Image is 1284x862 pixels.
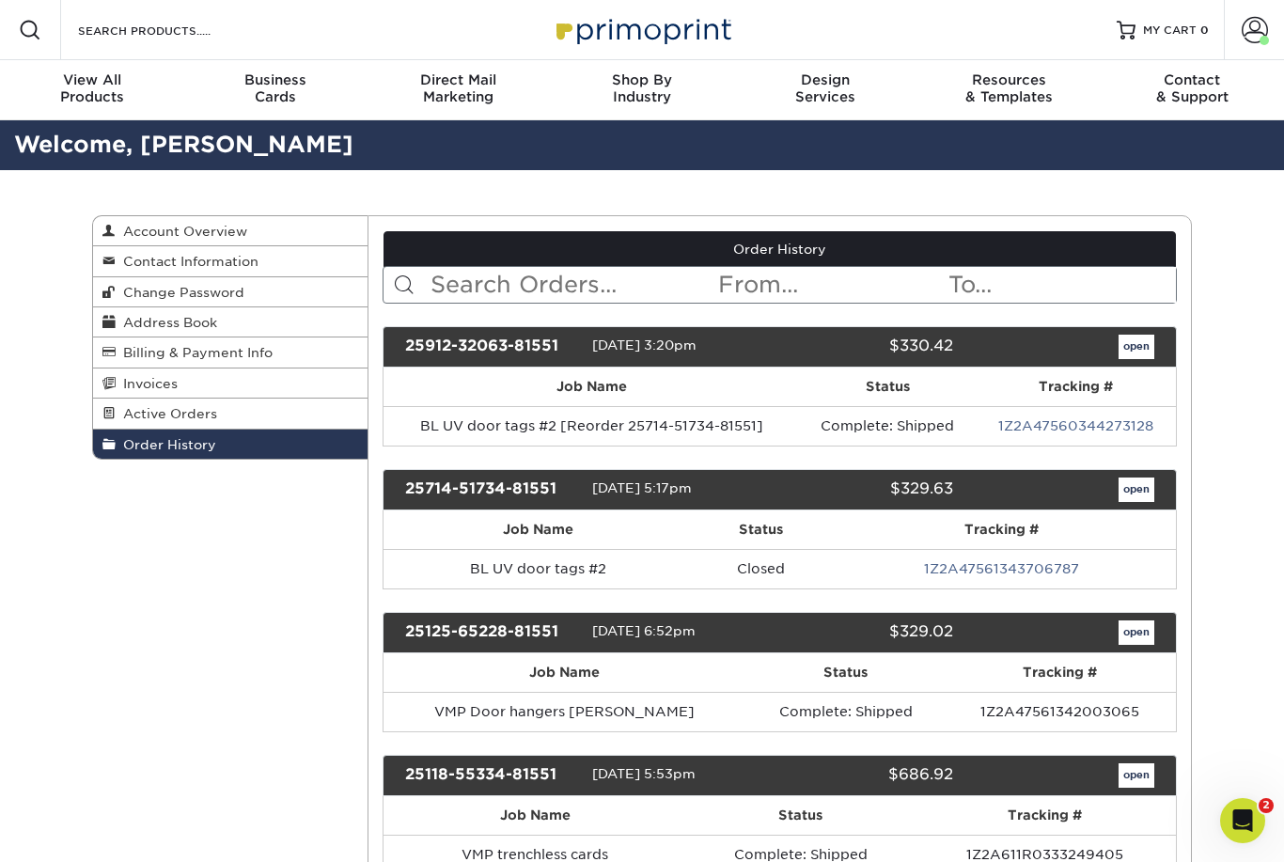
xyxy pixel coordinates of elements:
[550,60,733,120] a: Shop ByIndustry
[367,71,550,88] span: Direct Mail
[945,653,1176,692] th: Tracking #
[1101,60,1284,120] a: Contact& Support
[93,430,368,459] a: Order History
[116,285,244,300] span: Change Password
[998,418,1153,433] a: 1Z2A47560344273128
[405,337,558,354] a: 25912-32063-81551
[548,9,736,50] img: Primoprint
[592,337,697,353] span: [DATE] 3:20pm
[384,692,747,731] td: VMP Door hangers [PERSON_NAME]
[116,437,216,452] span: Order History
[734,71,917,105] div: Services
[1119,478,1154,502] a: open
[1119,335,1154,359] a: open
[116,406,217,421] span: Active Orders
[746,692,945,731] td: Complete: Shipped
[116,254,258,269] span: Contact Information
[384,796,687,835] th: Job Name
[116,345,273,360] span: Billing & Payment Info
[93,337,368,368] a: Billing & Payment Info
[550,71,733,88] span: Shop By
[945,692,1176,731] td: 1Z2A47561342003065
[429,267,717,303] input: Search Orders...
[734,60,917,120] a: DesignServices
[1259,798,1274,813] span: 2
[116,315,217,330] span: Address Book
[765,763,966,788] div: $686.92
[405,622,558,640] a: 25125-65228-81551
[800,406,976,446] td: Complete: Shipped
[384,549,695,588] td: BL UV door tags #2
[1143,23,1197,39] span: MY CART
[694,510,827,549] th: Status
[827,510,1176,549] th: Tracking #
[592,766,696,781] span: [DATE] 5:53pm
[116,224,247,239] span: Account Overview
[93,368,368,399] a: Invoices
[183,71,367,105] div: Cards
[116,376,178,391] span: Invoices
[93,399,368,429] a: Active Orders
[405,479,556,497] a: 25714-51734-81551
[1220,798,1265,843] iframe: Intercom live chat
[183,60,367,120] a: BusinessCards
[1119,763,1154,788] a: open
[405,765,556,783] a: 25118-55334-81551
[917,71,1101,105] div: & Templates
[550,71,733,105] div: Industry
[367,71,550,105] div: Marketing
[734,71,917,88] span: Design
[947,267,1176,303] input: To...
[1101,71,1284,88] span: Contact
[384,231,1177,267] a: Order History
[93,307,368,337] a: Address Book
[93,277,368,307] a: Change Password
[1101,71,1284,105] div: & Support
[917,71,1101,88] span: Resources
[1119,620,1154,645] a: open
[93,216,368,246] a: Account Overview
[716,267,946,303] input: From...
[1200,24,1209,37] span: 0
[746,653,945,692] th: Status
[384,406,801,446] td: BL UV door tags #2 [Reorder 25714-51734-81551]
[917,60,1101,120] a: Resources& Templates
[93,246,368,276] a: Contact Information
[800,368,976,406] th: Status
[765,335,966,359] div: $330.42
[765,478,966,502] div: $329.63
[367,60,550,120] a: Direct MailMarketing
[183,71,367,88] span: Business
[924,561,1079,576] a: 1Z2A47561343706787
[694,549,827,588] td: Closed
[384,368,801,406] th: Job Name
[914,796,1176,835] th: Tracking #
[384,510,695,549] th: Job Name
[76,19,259,41] input: SEARCH PRODUCTS.....
[976,368,1176,406] th: Tracking #
[592,623,696,638] span: [DATE] 6:52pm
[687,796,914,835] th: Status
[765,620,966,645] div: $329.02
[592,480,692,495] span: [DATE] 5:17pm
[384,653,747,692] th: Job Name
